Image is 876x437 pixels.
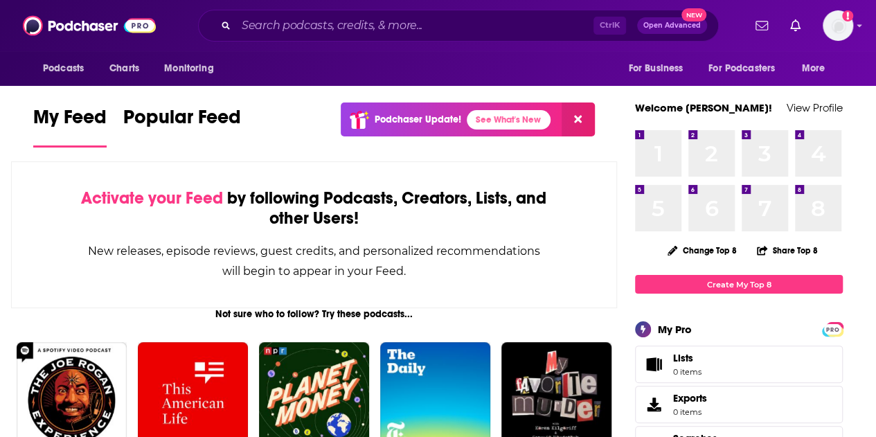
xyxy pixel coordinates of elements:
[658,323,692,336] div: My Pro
[618,55,700,82] button: open menu
[640,395,668,414] span: Exports
[11,308,617,320] div: Not sure who to follow? Try these podcasts...
[467,110,551,130] a: See What's New
[673,392,707,404] span: Exports
[100,55,148,82] a: Charts
[792,55,843,82] button: open menu
[198,10,719,42] div: Search podcasts, credits, & more...
[635,101,772,114] a: Welcome [PERSON_NAME]!
[842,10,853,21] svg: Add a profile image
[123,105,241,148] a: Popular Feed
[637,17,707,34] button: Open AdvancedNew
[823,10,853,41] span: Logged in as jartea
[23,12,156,39] img: Podchaser - Follow, Share and Rate Podcasts
[640,355,668,374] span: Lists
[824,323,841,334] a: PRO
[785,14,806,37] a: Show notifications dropdown
[635,275,843,294] a: Create My Top 8
[643,22,701,29] span: Open Advanced
[81,188,547,229] div: by following Podcasts, Creators, Lists, and other Users!
[635,346,843,383] a: Lists
[823,10,853,41] button: Show profile menu
[750,14,774,37] a: Show notifications dropdown
[375,114,461,125] p: Podchaser Update!
[628,59,683,78] span: For Business
[659,242,745,259] button: Change Top 8
[708,59,775,78] span: For Podcasters
[673,352,701,364] span: Lists
[635,386,843,423] a: Exports
[109,59,139,78] span: Charts
[154,55,231,82] button: open menu
[756,237,819,264] button: Share Top 8
[593,17,626,35] span: Ctrl K
[699,55,795,82] button: open menu
[673,367,701,377] span: 0 items
[673,352,693,364] span: Lists
[33,55,102,82] button: open menu
[236,15,593,37] input: Search podcasts, credits, & more...
[81,188,223,208] span: Activate your Feed
[681,8,706,21] span: New
[33,105,107,137] span: My Feed
[673,407,707,417] span: 0 items
[33,105,107,148] a: My Feed
[802,59,825,78] span: More
[43,59,84,78] span: Podcasts
[824,324,841,335] span: PRO
[123,105,241,137] span: Popular Feed
[787,101,843,114] a: View Profile
[164,59,213,78] span: Monitoring
[81,241,547,281] div: New releases, episode reviews, guest credits, and personalized recommendations will begin to appe...
[823,10,853,41] img: User Profile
